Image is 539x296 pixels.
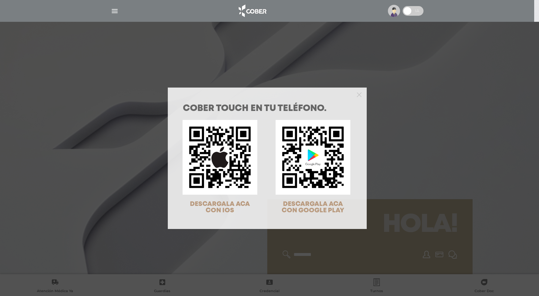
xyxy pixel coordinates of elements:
h1: COBER TOUCH en tu teléfono. [183,104,352,113]
span: DESCARGALA ACA CON IOS [190,201,250,214]
button: Close [357,91,362,97]
img: qr-code [276,120,350,195]
img: qr-code [183,120,257,195]
span: DESCARGALA ACA CON GOOGLE PLAY [282,201,344,214]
